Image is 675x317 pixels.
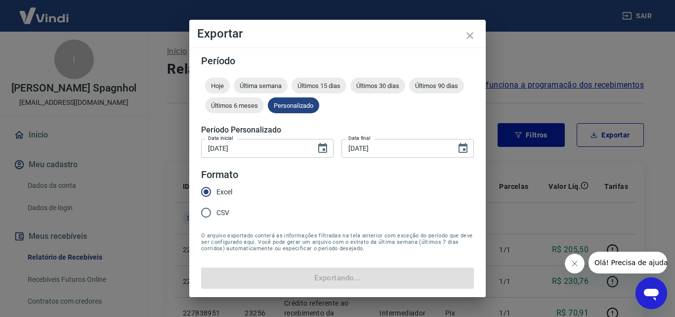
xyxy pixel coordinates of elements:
span: O arquivo exportado conterá as informações filtradas na tela anterior com exceção do período que ... [201,232,474,252]
span: Últimos 6 meses [205,102,264,109]
legend: Formato [201,168,238,182]
label: Data final [348,135,371,142]
span: Últimos 15 dias [292,82,346,90]
div: Última semana [234,78,288,93]
span: Olá! Precisa de ajuda? [6,7,83,15]
div: Hoje [205,78,230,93]
input: DD/MM/YYYY [201,139,309,157]
div: Personalizado [268,97,319,113]
iframe: Botão para abrir a janela de mensagens [635,277,667,309]
h4: Exportar [197,28,478,40]
span: Hoje [205,82,230,90]
div: Últimos 30 dias [350,78,405,93]
span: Excel [216,187,232,197]
button: Choose date, selected date is 15 de set de 2025 [453,138,473,158]
iframe: Mensagem da empresa [589,252,667,273]
h5: Período Personalizado [201,125,474,135]
span: Personalizado [268,102,319,109]
iframe: Fechar mensagem [565,254,585,273]
button: Choose date, selected date is 12 de set de 2025 [313,138,333,158]
div: Últimos 90 dias [409,78,464,93]
span: Última semana [234,82,288,90]
span: CSV [216,208,229,218]
button: close [458,24,482,47]
input: DD/MM/YYYY [341,139,449,157]
label: Data inicial [208,135,233,142]
span: Últimos 90 dias [409,82,464,90]
div: Últimos 15 dias [292,78,346,93]
h5: Período [201,56,474,66]
div: Últimos 6 meses [205,97,264,113]
span: Últimos 30 dias [350,82,405,90]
